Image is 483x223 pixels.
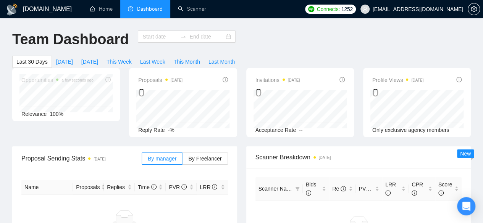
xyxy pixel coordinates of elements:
span: By Freelancer [188,156,221,162]
span: Proposals [138,75,183,85]
span: By manager [148,156,176,162]
span: Last 30 Days [16,58,48,66]
span: -% [168,127,174,133]
button: [DATE] [52,56,77,68]
span: info-circle [223,77,228,82]
span: PVR [169,184,187,190]
time: [DATE] [94,157,105,161]
div: 0 [372,85,423,100]
span: Score [438,181,452,196]
span: Only exclusive agency members [372,127,449,133]
button: setting [468,3,480,15]
span: dashboard [128,6,133,11]
button: This Month [170,56,204,68]
span: [DATE] [56,58,73,66]
span: Acceptance Rate [255,127,296,133]
span: Dashboard [137,6,163,12]
span: info-circle [181,184,187,189]
span: This Week [107,58,132,66]
span: New [460,151,471,157]
th: Name [21,180,73,195]
span: to [180,34,186,40]
span: filter [294,183,301,194]
span: user [362,6,368,12]
time: [DATE] [411,78,423,82]
span: Last Week [140,58,165,66]
span: Relevance [21,111,47,117]
a: searchScanner [178,6,206,12]
button: Last Month [204,56,239,68]
button: Last 30 Days [12,56,52,68]
span: Re [332,186,346,192]
span: info-circle [341,186,346,191]
span: LRR [200,184,217,190]
time: [DATE] [171,78,183,82]
span: info-circle [212,184,217,189]
span: info-circle [339,77,345,82]
span: This Month [174,58,200,66]
span: Connects: [317,5,339,13]
span: Proposals [76,183,100,191]
button: [DATE] [77,56,102,68]
span: Reply Rate [138,127,165,133]
div: 0 [138,85,183,100]
span: info-circle [371,186,376,191]
span: Scanner Breakdown [255,152,462,162]
span: 1252 [341,5,353,13]
span: info-circle [306,190,311,196]
input: Start date [142,32,177,41]
button: Last Week [136,56,170,68]
span: [DATE] [81,58,98,66]
h1: Team Dashboard [12,30,129,48]
span: Last Month [208,58,235,66]
div: 0 [255,85,300,100]
span: filter [295,186,300,191]
th: Proposals [73,180,104,195]
span: CPR [412,181,423,196]
span: Time [138,184,156,190]
a: homeHome [90,6,113,12]
span: -- [299,127,302,133]
span: Proposal Sending Stats [21,154,142,163]
span: Invitations [255,75,300,85]
span: info-circle [151,184,157,189]
span: Replies [107,183,126,191]
span: 100% [50,111,63,117]
div: Open Intercom Messenger [457,197,475,215]
img: logo [6,3,18,16]
span: Bids [306,181,316,196]
time: [DATE] [288,78,300,82]
a: setting [468,6,480,12]
span: Profile Views [372,75,423,85]
img: upwork-logo.png [308,6,314,12]
time: [DATE] [319,156,331,160]
span: LRR [385,181,396,196]
span: PVR [359,186,377,192]
span: Scanner Name [258,186,294,192]
span: info-circle [456,77,462,82]
span: swap-right [180,34,186,40]
span: info-circle [412,190,417,196]
span: info-circle [385,190,391,196]
button: This Week [102,56,136,68]
span: info-circle [438,190,444,196]
th: Replies [104,180,135,195]
input: End date [189,32,224,41]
